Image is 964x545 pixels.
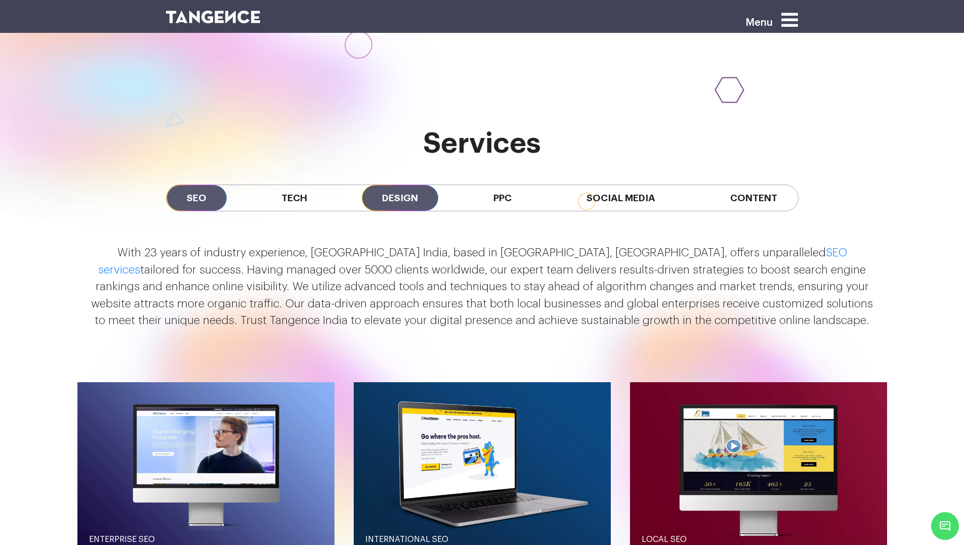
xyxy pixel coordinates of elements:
[166,128,799,159] h2: services
[89,535,155,543] span: Enterprise SEO
[566,185,676,211] span: Social Media
[98,247,847,276] a: SEO services
[365,535,448,543] span: International SEO
[90,245,874,330] p: With 23 years of industry experience, [GEOGRAPHIC_DATA] India, based in [GEOGRAPHIC_DATA], [GEOGR...
[642,535,687,543] span: Local SEO
[166,11,261,23] img: logo SVG
[362,185,438,211] span: Design
[710,185,798,211] span: Content
[261,185,327,211] span: Tech
[473,185,532,211] span: PPC
[166,185,227,211] span: SEO
[931,512,959,540] span: Chat Widget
